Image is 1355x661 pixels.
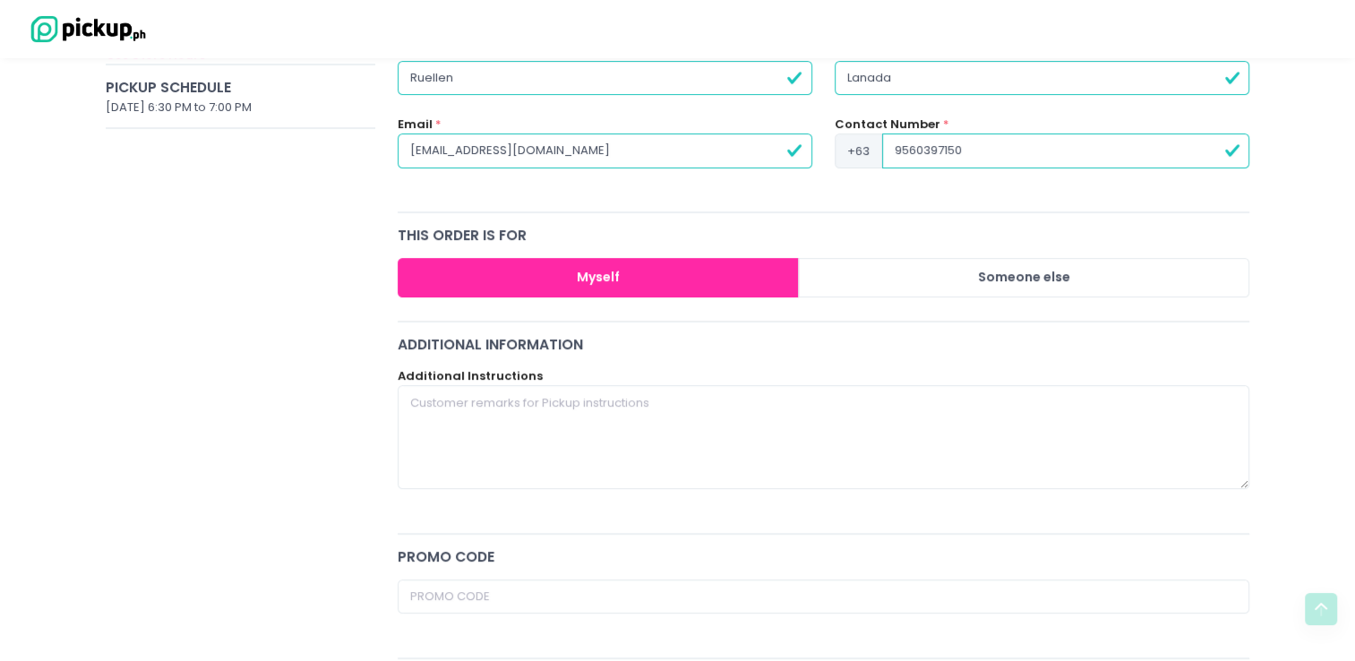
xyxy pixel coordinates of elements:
[398,367,543,385] label: Additional Instructions
[398,258,800,298] button: Myself
[835,61,1249,95] input: Last Name
[398,334,1250,355] div: Additional Information
[398,116,433,133] label: Email
[835,133,882,167] span: +63
[835,116,940,133] label: Contact Number
[22,13,148,45] img: logo
[398,133,812,167] input: Email
[398,258,1250,298] div: Large button group
[398,546,1250,567] div: Promo code
[882,133,1249,167] input: Contact Number
[398,61,812,95] input: First Name
[398,579,1250,614] input: Promo Code
[106,99,375,116] div: [DATE] 6:30 PM to 7:00 PM
[106,77,375,98] div: Pickup Schedule
[398,225,1250,245] div: this order is for
[798,258,1249,298] button: Someone else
